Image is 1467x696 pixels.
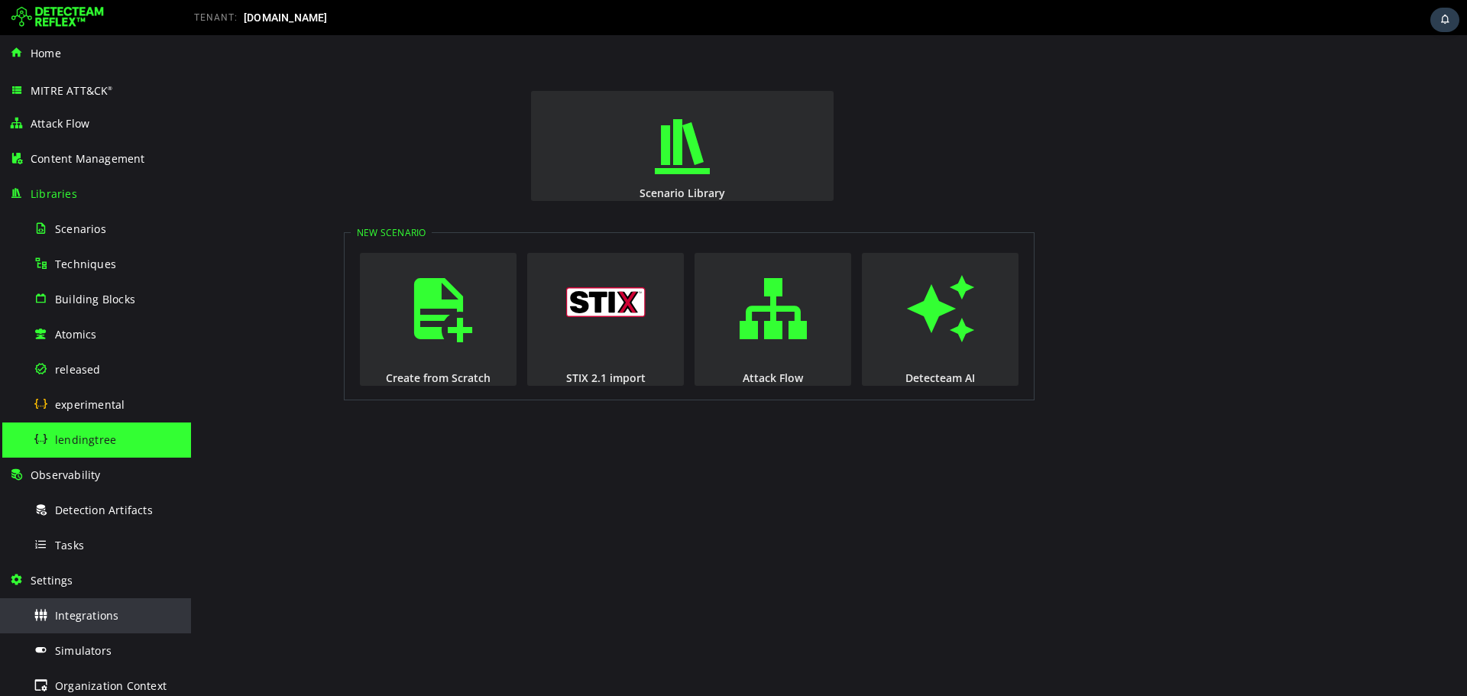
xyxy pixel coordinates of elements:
button: Detecteam AI [671,218,827,351]
span: Building Blocks [55,292,135,306]
span: Scenarios [55,222,106,236]
div: Scenario Library [338,151,644,165]
span: Techniques [55,257,116,271]
button: Scenario Library [340,56,643,166]
span: Tasks [55,538,84,552]
span: Attack Flow [31,116,89,131]
span: Observability [31,468,101,482]
span: MITRE ATT&CK [31,83,113,98]
sup: ® [108,85,112,92]
div: Task Notifications [1430,8,1459,32]
span: Simulators [55,643,112,658]
div: Attack Flow [502,335,662,350]
span: experimental [55,397,125,412]
img: Detecteam logo [11,5,104,30]
span: Home [31,46,61,60]
span: Integrations [55,608,118,623]
span: Organization Context [55,678,167,693]
span: Settings [31,573,73,588]
span: Libraries [31,186,77,201]
span: Detection Artifacts [55,503,153,517]
legend: New Scenario [160,191,241,204]
span: Atomics [55,327,96,342]
span: Content Management [31,151,145,166]
button: STIX 2.1 import [336,218,493,351]
span: released [55,362,101,377]
span: [DOMAIN_NAME] [244,11,328,24]
span: TENANT: [194,12,238,23]
div: Detecteam AI [669,335,829,350]
div: Create from Scratch [167,335,327,350]
span: lendingtree [55,432,116,447]
button: Attack Flow [504,218,660,351]
div: STIX 2.1 import [335,335,494,350]
img: logo_stix.svg [374,252,455,282]
button: Create from Scratch [169,218,325,351]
